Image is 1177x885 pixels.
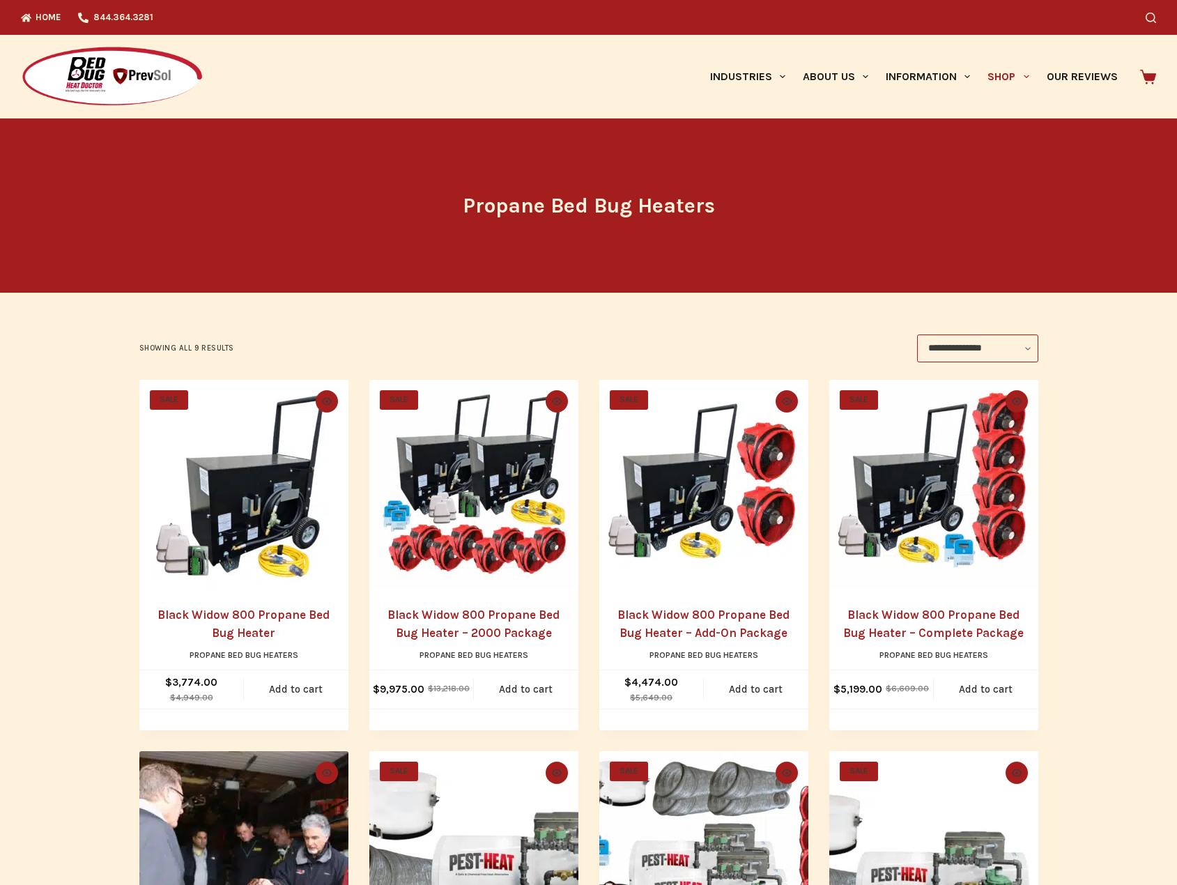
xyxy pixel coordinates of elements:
button: Search [1146,13,1156,23]
a: Black Widow 800 Propane Bed Bug Heater – Add-On Package [617,608,790,640]
bdi: 9,975.00 [373,683,424,695]
a: Add to cart: “Black Widow 800 Propane Bed Bug Heater - Complete Package” [934,670,1038,709]
bdi: 6,609.00 [886,684,929,693]
a: Propane Bed Bug Heaters [420,650,528,660]
span: SALE [840,762,878,781]
img: Prevsol/Bed Bug Heat Doctor [21,46,203,108]
span: SALE [150,390,188,410]
a: Industries [701,35,794,118]
bdi: 4,474.00 [624,676,678,688]
bdi: 5,199.00 [833,683,882,695]
bdi: 4,949.00 [170,693,213,702]
a: Propane Bed Bug Heaters [879,650,988,660]
a: Shop [979,35,1038,118]
a: Our Reviews [1038,35,1126,118]
p: Showing all 9 results [139,342,235,355]
button: Quick view toggle [546,762,568,784]
a: Add to cart: “Black Widow 800 Propane Bed Bug Heater - Add-On Package” [704,670,808,709]
a: Add to cart: “Black Widow 800 Propane Bed Bug Heater - 2000 Package” [474,670,578,709]
span: SALE [610,762,648,781]
h1: Propane Bed Bug Heaters [328,190,850,222]
nav: Primary [701,35,1126,118]
a: Black Widow 800 Propane Bed Bug Heater - Complete Package [829,380,1038,589]
button: Quick view toggle [776,390,798,413]
span: SALE [380,390,418,410]
a: Black Widow 800 Propane Bed Bug Heater - Add-On Package [599,380,808,589]
a: Black Widow 800 Propane Bed Bug Heater [157,608,330,640]
a: Information [877,35,979,118]
a: Black Widow 800 Propane Bed Bug Heater – 2000 Package [387,608,560,640]
span: SALE [840,390,878,410]
a: Black Widow 800 Propane Bed Bug Heater - 2000 Package [369,380,578,589]
span: $ [428,684,433,693]
a: Black Widow 800 Propane Bed Bug Heater [139,380,348,589]
span: SALE [380,762,418,781]
span: $ [170,693,176,702]
span: $ [624,676,631,688]
span: $ [165,676,172,688]
a: Propane Bed Bug Heaters [190,650,298,660]
select: Shop order [917,334,1038,362]
bdi: 5,649.00 [630,693,672,702]
span: $ [630,693,636,702]
a: Black Widow 800 Propane Bed Bug Heater – Complete Package [843,608,1024,640]
bdi: 13,218.00 [428,684,470,693]
button: Quick view toggle [316,762,338,784]
button: Quick view toggle [1006,390,1028,413]
a: Add to cart: “Black Widow 800 Propane Bed Bug Heater” [244,670,348,709]
button: Quick view toggle [546,390,568,413]
span: $ [833,683,840,695]
button: Quick view toggle [776,762,798,784]
span: SALE [610,390,648,410]
button: Quick view toggle [1006,762,1028,784]
button: Quick view toggle [316,390,338,413]
a: Propane Bed Bug Heaters [649,650,758,660]
a: About Us [794,35,877,118]
bdi: 3,774.00 [165,676,217,688]
span: $ [373,683,380,695]
span: $ [886,684,891,693]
